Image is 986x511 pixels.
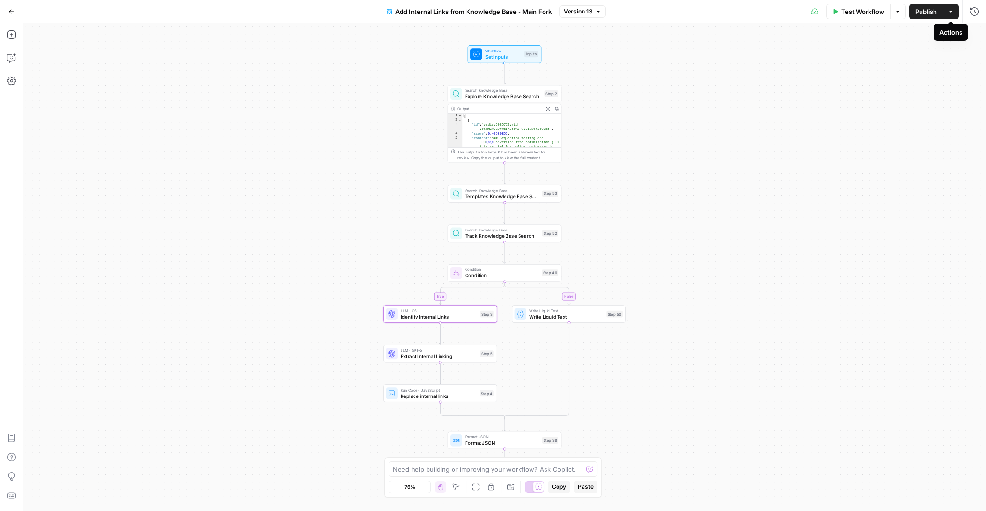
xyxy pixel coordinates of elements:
div: Step 52 [542,230,558,237]
span: 76% [404,483,415,491]
g: Edge from step_3 to step_5 [439,323,441,345]
g: Edge from step_2 to step_53 [504,163,506,184]
g: Edge from step_5 to step_4 [439,362,441,384]
span: Replace internal links [401,392,477,399]
div: Step 5 [480,350,494,357]
g: Edge from step_46-conditional-end to step_38 [504,417,506,431]
button: Copy [548,481,570,493]
span: Condition [465,272,539,279]
g: Edge from step_50 to step_46-conditional-end [505,323,569,419]
g: Edge from step_46 to step_3 [439,281,505,305]
div: ConditionConditionStep 46 [448,264,562,282]
div: 3 [448,122,462,131]
span: Version 13 [564,7,593,16]
span: Extract Internal Linking [401,353,477,360]
g: Edge from step_52 to step_46 [504,242,506,264]
div: Search Knowledge BaseTemplates Knowledge Base SearchStep 53 [448,185,562,203]
span: Condition [465,267,539,272]
button: Add Internal Links from Knowledge Base - Main Fork [381,4,558,19]
div: 2 [448,118,462,122]
span: Format JSON [465,434,539,440]
div: Step 46 [542,269,558,276]
div: Format JSONFormat JSONStep 38 [448,432,562,449]
span: Track Knowledge Base Search [465,232,539,240]
span: Toggle code folding, rows 2 through 6 [458,118,462,122]
span: Set Inputs [485,53,522,60]
div: LLM · O3Identify Internal LinksStep 3 [383,305,497,323]
div: Step 53 [542,191,558,197]
div: Write Liquid TextWrite Liquid TextStep 50 [512,305,626,323]
g: Edge from step_53 to step_52 [504,202,506,224]
div: Output [457,106,541,112]
g: Edge from step_4 to step_46-conditional-end [440,402,505,419]
span: Run Code · JavaScript [401,387,477,393]
g: Edge from start to step_2 [504,63,506,84]
span: Copy the output [471,156,499,160]
div: Step 4 [480,390,494,397]
span: Format JSON [465,439,539,447]
div: Step 2 [544,90,558,97]
button: Paste [574,481,597,493]
div: Run Code · JavaScriptReplace internal linksStep 4 [383,384,497,402]
span: Publish [915,7,937,16]
div: Step 50 [606,311,623,318]
span: Add Internal Links from Knowledge Base - Main Fork [395,7,552,16]
div: Step 38 [542,437,558,444]
div: 4 [448,131,462,136]
span: Search Knowledge Base [465,187,539,193]
div: Search Knowledge BaseTrack Knowledge Base SearchStep 52 [448,224,562,242]
button: Test Workflow [826,4,890,19]
span: Search Knowledge Base [465,88,542,93]
span: Copy [552,483,566,491]
span: Identify Internal Links [401,313,477,320]
div: WorkflowSet InputsInputs [448,45,562,63]
span: Write Liquid Text [529,313,603,320]
div: 1 [448,114,462,118]
span: Explore Knowledge Base Search [465,93,542,100]
div: Step 3 [480,311,494,318]
span: Workflow [485,48,522,53]
span: Write Liquid Text [529,308,603,314]
button: Publish [909,4,943,19]
button: Version 13 [559,5,606,18]
span: LLM · O3 [401,308,477,314]
span: Toggle code folding, rows 1 through 7 [458,114,462,118]
span: Templates Knowledge Base Search [465,192,539,200]
div: This output is too large & has been abbreviated for review. to view the full content. [457,149,558,161]
div: LLM · GPT-5Extract Internal LinkingStep 5 [383,345,497,363]
span: Search Knowledge Base [465,227,539,233]
span: Test Workflow [841,7,884,16]
div: Inputs [524,51,538,58]
span: LLM · GPT-5 [401,347,477,353]
g: Edge from step_46 to step_50 [505,281,570,305]
span: Paste [578,483,594,491]
div: Search Knowledge BaseExplore Knowledge Base SearchStep 2Output[ { "id":"vsdid:5035762:rid :9lmH2M... [448,85,562,163]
